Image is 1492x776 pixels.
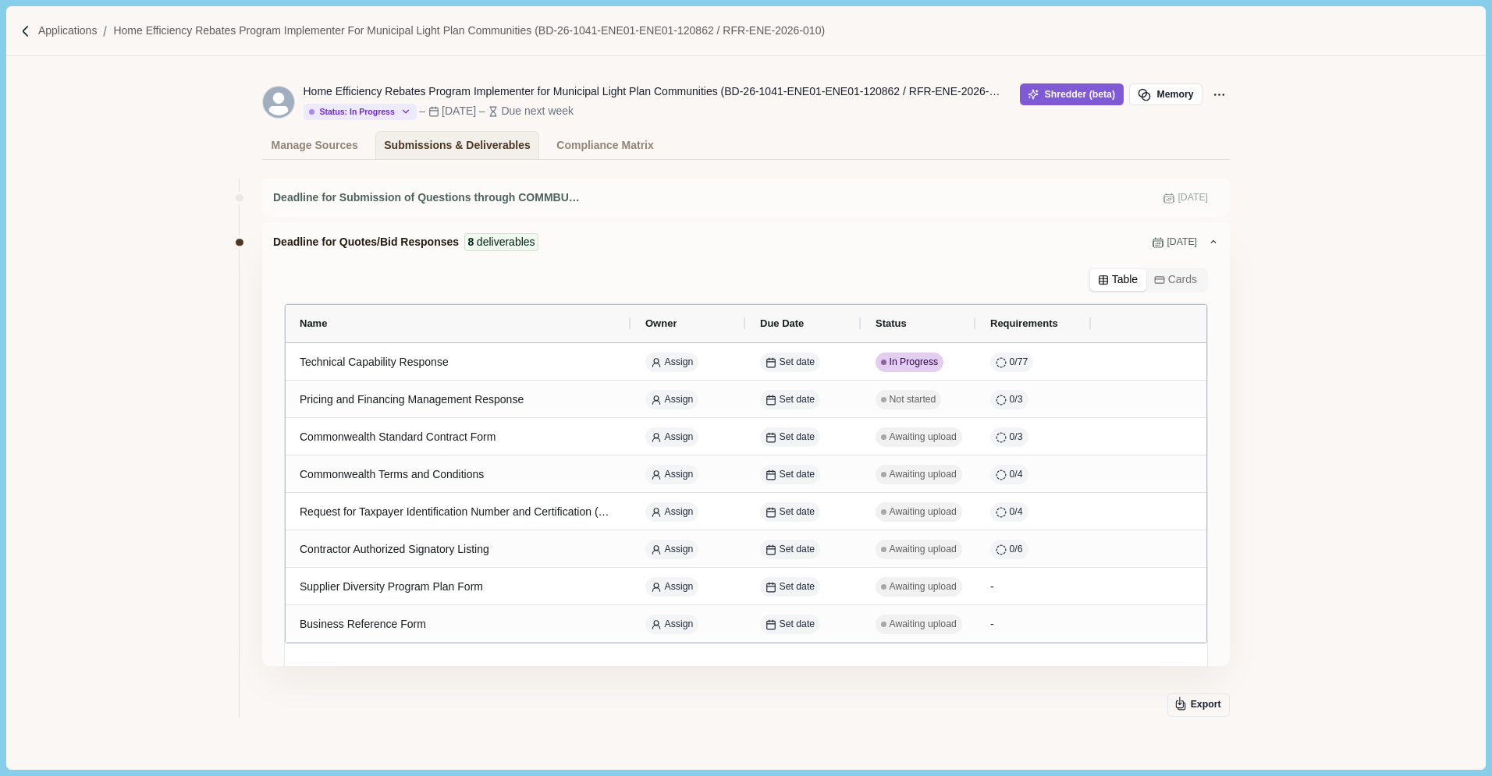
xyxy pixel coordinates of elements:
[1178,191,1208,205] span: [DATE]
[1129,83,1202,105] button: Memory
[876,317,907,329] span: Status
[1208,83,1230,105] button: Application Actions
[38,23,98,39] a: Applications
[300,384,617,415] div: Pricing and Financing Management Response
[548,131,663,159] a: Compliance Matrix
[760,577,820,597] button: Set date
[760,465,820,484] button: Set date
[890,505,957,519] span: Awaiting upload
[890,580,957,594] span: Awaiting upload
[556,132,653,159] div: Compliance Matrix
[645,540,698,559] button: Assign
[760,353,820,372] button: Set date
[304,104,417,120] button: Status: In Progress
[300,609,617,640] div: Business Reference Form
[304,83,1006,100] div: Home Efficiency Rebates Program Implementer for Municipal Light Plan Communities (BD-26-1041-ENE0...
[760,615,820,634] button: Set date
[645,427,698,447] button: Assign
[442,103,476,119] div: [DATE]
[113,23,825,39] a: Home Efficiency Rebates Program Implementer for Municipal Light Plan Communities (BD-26-1041-ENE0...
[780,580,815,594] span: Set date
[760,390,820,409] button: Set date
[890,431,957,445] span: Awaiting upload
[262,131,367,159] a: Manage Sources
[780,468,815,482] span: Set date
[780,543,815,557] span: Set date
[645,577,698,597] button: Assign
[384,132,531,159] div: Submissions & Deliverables
[665,543,694,557] span: Assign
[665,505,694,519] span: Assign
[990,317,1058,329] span: Requirements
[890,468,957,482] span: Awaiting upload
[300,317,327,329] span: Name
[273,190,585,206] span: Deadline for Submission of Questions through COMMBUYS "Bid Q&A"
[1020,83,1124,105] button: Shredder (beta)
[300,422,617,452] div: Commonwealth Standard Contract Form
[780,505,815,519] span: Set date
[300,534,617,565] div: Contractor Authorized Signatory Listing
[780,431,815,445] span: Set date
[1010,468,1023,482] span: 0 / 4
[665,431,694,445] span: Assign
[645,317,677,329] span: Owner
[645,615,698,634] button: Assign
[419,103,425,119] div: –
[780,356,815,370] span: Set date
[272,132,358,159] div: Manage Sources
[263,87,294,118] svg: avatar
[780,393,815,407] span: Set date
[890,393,936,407] span: Not started
[309,107,395,117] div: Status: In Progress
[665,393,694,407] span: Assign
[665,468,694,482] span: Assign
[990,606,1078,643] div: -
[665,580,694,594] span: Assign
[273,234,459,250] span: Deadline for Quotes/Bid Responses
[1090,269,1146,291] button: Table
[760,502,820,522] button: Set date
[477,234,535,250] span: deliverables
[645,390,698,409] button: Assign
[97,24,113,38] img: Forward slash icon
[645,353,698,372] button: Assign
[760,317,804,329] span: Due Date
[1167,693,1230,717] button: Export
[665,356,694,370] span: Assign
[501,103,574,119] div: Due next week
[1010,431,1023,445] span: 0 / 3
[760,427,820,447] button: Set date
[1010,543,1023,557] span: 0 / 6
[479,103,485,119] div: –
[19,24,33,38] img: Forward slash icon
[468,234,474,250] span: 8
[890,618,957,632] span: Awaiting upload
[890,356,939,370] span: In Progress
[300,347,617,377] div: Technical Capability Response
[1010,505,1023,519] span: 0 / 4
[1010,393,1023,407] span: 0 / 3
[780,618,815,632] span: Set date
[1010,356,1028,370] span: 0 / 77
[300,497,617,527] div: Request for Taxpayer Identification Number and Certification (Mass. Substitute W9 Form)
[1146,269,1206,291] button: Cards
[645,465,698,484] button: Assign
[890,543,957,557] span: Awaiting upload
[990,569,1078,606] div: -
[645,502,698,522] button: Assign
[1167,236,1197,250] span: [DATE]
[300,572,617,602] div: Supplier Diversity Program Plan Form
[665,618,694,632] span: Assign
[760,540,820,559] button: Set date
[300,459,617,490] div: Commonwealth Terms and Conditions
[375,131,540,159] a: Submissions & Deliverables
